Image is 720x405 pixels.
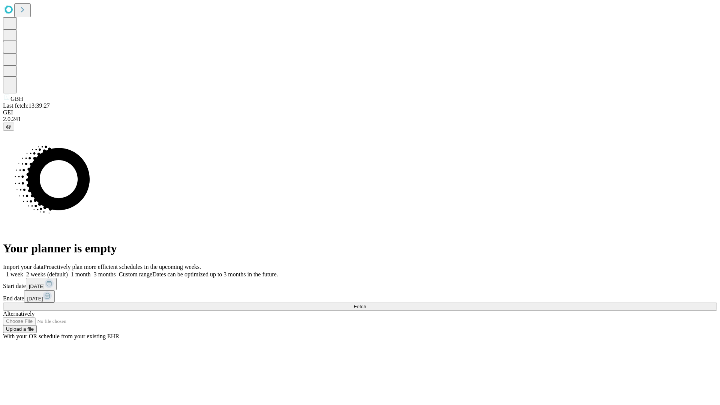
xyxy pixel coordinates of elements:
[6,124,11,129] span: @
[3,116,717,123] div: 2.0.241
[24,290,55,303] button: [DATE]
[3,264,43,270] span: Import your data
[152,271,278,277] span: Dates can be optimized up to 3 months in the future.
[29,283,45,289] span: [DATE]
[3,333,119,339] span: With your OR schedule from your existing EHR
[27,296,43,301] span: [DATE]
[10,96,23,102] span: GBH
[6,271,23,277] span: 1 week
[3,303,717,310] button: Fetch
[119,271,152,277] span: Custom range
[71,271,91,277] span: 1 month
[26,278,57,290] button: [DATE]
[3,325,37,333] button: Upload a file
[3,102,50,109] span: Last fetch: 13:39:27
[3,241,717,255] h1: Your planner is empty
[43,264,201,270] span: Proactively plan more efficient schedules in the upcoming weeks.
[26,271,68,277] span: 2 weeks (default)
[3,109,717,116] div: GEI
[3,278,717,290] div: Start date
[94,271,116,277] span: 3 months
[3,290,717,303] div: End date
[354,304,366,309] span: Fetch
[3,123,14,130] button: @
[3,310,34,317] span: Alternatively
